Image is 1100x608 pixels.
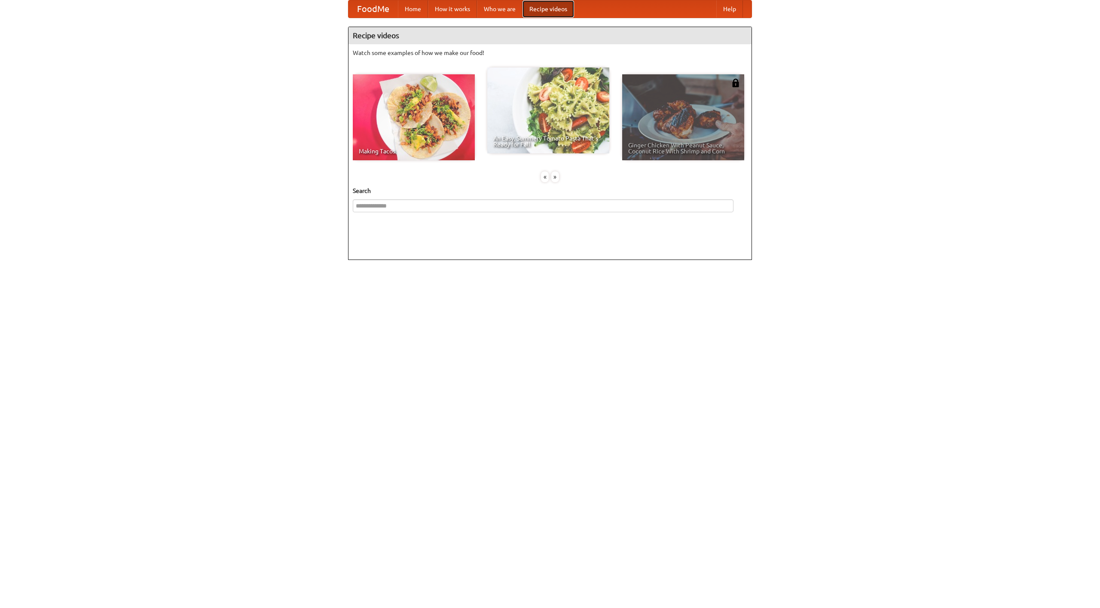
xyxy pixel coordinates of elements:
div: « [541,171,549,182]
h5: Search [353,186,747,195]
a: Home [398,0,428,18]
span: An Easy, Summery Tomato Pasta That's Ready for Fall [493,135,603,147]
a: An Easy, Summery Tomato Pasta That's Ready for Fall [487,67,609,153]
a: FoodMe [348,0,398,18]
a: Who we are [477,0,522,18]
span: Making Tacos [359,148,469,154]
a: Making Tacos [353,74,475,160]
p: Watch some examples of how we make our food! [353,49,747,57]
a: How it works [428,0,477,18]
a: Recipe videos [522,0,574,18]
a: Help [716,0,743,18]
img: 483408.png [731,79,740,87]
h4: Recipe videos [348,27,752,44]
div: » [551,171,559,182]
